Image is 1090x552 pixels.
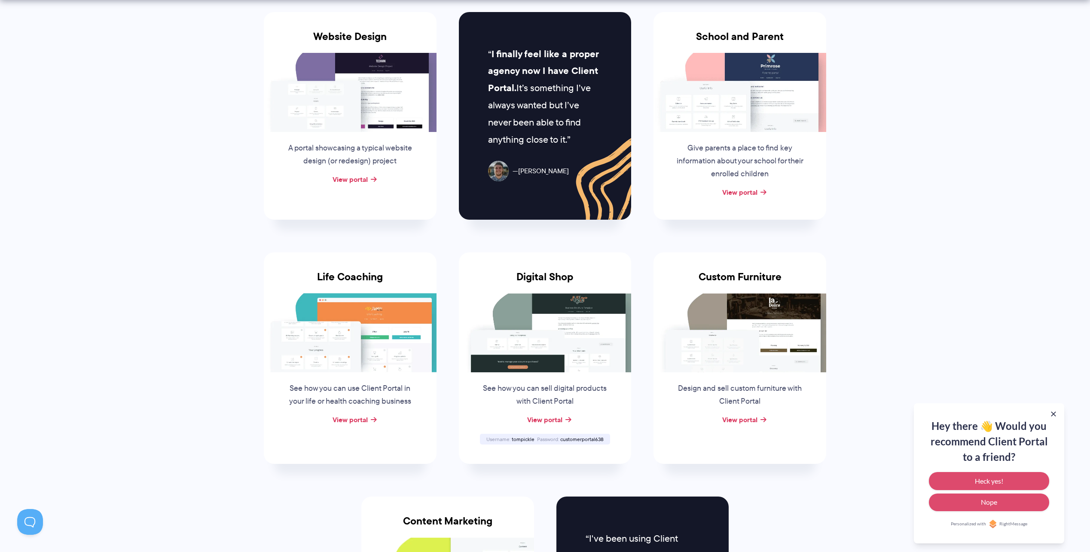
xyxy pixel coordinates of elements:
span: customerportal638 [560,435,604,443]
a: View portal [333,414,368,425]
a: View portal [722,414,757,425]
span: Username [486,435,510,443]
img: Personalized with RightMessage [989,520,997,528]
iframe: Toggle Customer Support [17,509,43,535]
h3: Life Coaching [264,271,437,293]
a: Personalized withRightMessage [929,520,1049,528]
span: Password [537,435,559,443]
button: Heck yes! [929,472,1049,490]
strong: I finally feel like a proper agency now I have Client Portal. [488,47,598,95]
p: A portal showcasing a typical website design (or redesign) project [285,142,415,168]
h3: Digital Shop [459,271,632,293]
p: It’s something I’ve always wanted but I’ve never been able to find anything close to it. [488,46,602,148]
p: Design and sell custom furniture with Client Portal [675,382,805,408]
button: Nope [929,494,1049,512]
p: See how you can sell digital products with Client Portal [479,382,610,408]
span: [PERSON_NAME] [513,165,569,178]
span: tompickle [512,435,534,443]
p: See how you can use Client Portal in your life or health coaching business [285,382,415,408]
div: Hey there 👋 Would you recommend Client Portal to a friend? [929,418,1049,465]
h3: School and Parent [653,31,826,53]
a: View portal [722,187,757,197]
span: RightMessage [999,521,1027,527]
a: View portal [527,414,562,425]
h3: Website Design [264,31,437,53]
p: Give parents a place to find key information about your school for their enrolled children [675,142,805,181]
a: View portal [333,174,368,184]
h3: Content Marketing [361,515,534,537]
span: Personalized with [951,521,986,527]
h3: Custom Furniture [653,271,826,293]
